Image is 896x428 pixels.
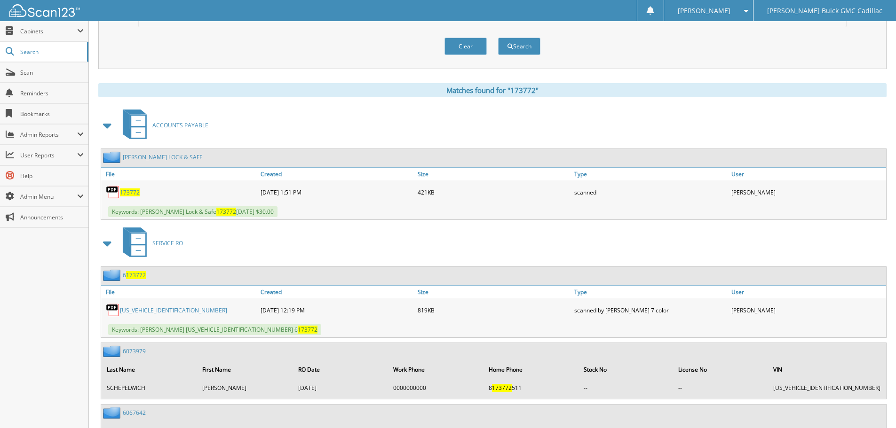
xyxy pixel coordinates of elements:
[415,301,572,319] div: 819KB
[389,360,483,379] th: Work Phone
[103,151,123,163] img: folder2.png
[117,225,183,262] a: SERVICE RO
[729,286,886,298] a: User
[126,271,146,279] span: 173772
[258,183,415,202] div: [DATE] 1:51 PM
[572,301,729,319] div: scanned by [PERSON_NAME] 7 color
[103,269,123,281] img: folder2.png
[20,69,84,77] span: Scan
[117,107,208,144] a: ACCOUNTS PAYABLE
[20,48,82,56] span: Search
[123,153,203,161] a: [PERSON_NAME] LOCK & SAFE
[103,407,123,419] img: folder2.png
[729,301,886,319] div: [PERSON_NAME]
[120,306,227,314] a: [US_VEHICLE_IDENTIFICATION_NUMBER]
[579,380,673,396] td: --
[674,380,768,396] td: --
[769,360,885,379] th: VIN
[678,8,730,14] span: [PERSON_NAME]
[484,380,579,396] td: 8 511
[572,168,729,180] a: Type
[729,168,886,180] a: User
[492,384,512,392] span: 173772
[572,183,729,202] div: scanned
[103,345,123,357] img: folder2.png
[258,168,415,180] a: Created
[9,4,80,17] img: scan123-logo-white.svg
[415,168,572,180] a: Size
[674,360,768,379] th: License No
[20,131,77,139] span: Admin Reports
[101,286,258,298] a: File
[484,360,579,379] th: Home Phone
[444,38,487,55] button: Clear
[20,193,77,201] span: Admin Menu
[415,286,572,298] a: Size
[769,380,885,396] td: [US_VEHICLE_IDENTIFICATION_NUMBER]
[120,188,140,196] a: 173772
[101,168,258,180] a: File
[152,239,183,247] span: SERVICE RO
[108,324,321,335] span: Keywords: [PERSON_NAME] [US_VEHICLE_IDENTIFICATION_NUMBER] 6
[729,183,886,202] div: [PERSON_NAME]
[572,286,729,298] a: Type
[216,208,236,216] span: 173772
[849,383,896,428] iframe: Chat Widget
[102,380,197,396] td: SCHEPELWICH
[198,360,293,379] th: First Name
[198,380,293,396] td: [PERSON_NAME]
[258,286,415,298] a: Created
[102,360,197,379] th: Last Name
[152,121,208,129] span: ACCOUNTS PAYABLE
[293,360,387,379] th: RO Date
[293,380,387,396] td: [DATE]
[98,83,887,97] div: Matches found for "173772"
[20,89,84,97] span: Reminders
[123,347,146,355] a: 6073979
[106,185,120,199] img: PDF.png
[20,110,84,118] span: Bookmarks
[108,206,278,217] span: Keywords: [PERSON_NAME] Lock & Safe [DATE] $30.00
[258,301,415,319] div: [DATE] 12:19 PM
[20,151,77,159] span: User Reports
[123,271,146,279] a: 6173772
[298,326,317,334] span: 173772
[20,27,77,35] span: Cabinets
[123,409,146,417] a: 6067642
[106,303,120,317] img: PDF.png
[579,360,673,379] th: Stock No
[20,172,84,180] span: Help
[389,380,483,396] td: 0000000000
[767,8,882,14] span: [PERSON_NAME] Buick GMC Cadillac
[415,183,572,202] div: 421KB
[498,38,540,55] button: Search
[20,213,84,221] span: Announcements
